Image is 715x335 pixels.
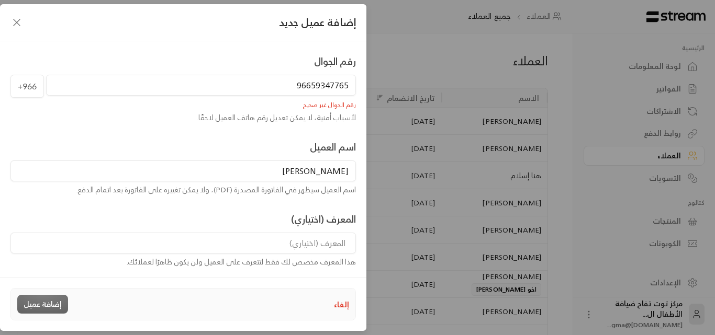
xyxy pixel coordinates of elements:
div: اسم العميل سيظهر في الفاتورة المصدرة (PDF)، ولا يمكن تغييره على الفاتورة بعد اتمام الدفع. [10,184,356,195]
span: إضافة عميل جديد [279,15,356,30]
div: لأسباب أمنية، لا يمكن تعديل رقم هاتف العميل لاحقًا. [10,112,356,123]
input: اسم العميل [10,160,356,181]
label: رقم الجوال [314,54,356,68]
input: رقم الجوال [46,75,356,96]
button: إلغاء [334,299,349,310]
label: اسم العميل [310,140,356,154]
label: المعرف (اختياري) [291,212,356,226]
input: المعرف (اختياري) [10,233,356,253]
div: رقم الجوال غير صحيح [10,98,356,109]
span: +966 [10,75,44,98]
div: هذا المعرف مخصص لك فقط لتتعرف على العميل ولن يكون ظاهرًا لعملائك. [10,257,356,267]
